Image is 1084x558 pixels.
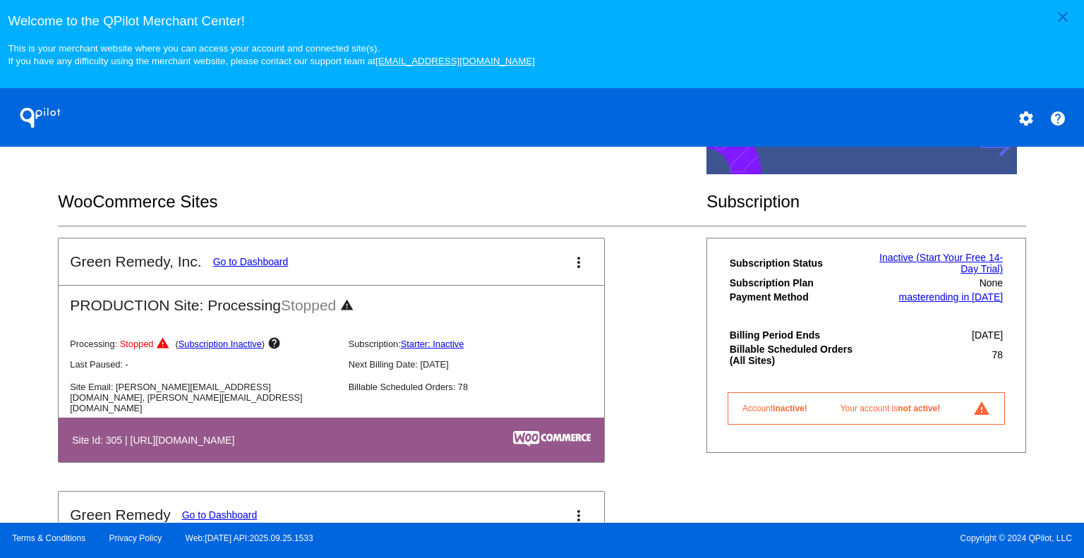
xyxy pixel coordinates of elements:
span: inactive! [773,404,807,413]
mat-icon: warning [156,336,173,353]
a: Subscription Inactive [179,339,262,349]
span: Stopped [120,339,154,349]
h2: Green Remedy [70,507,170,523]
span: 78 [992,349,1004,360]
a: Accountinactive! Your account isnot active! report_problem_ourlined [728,392,1005,425]
a: Go to Dashboard [213,256,289,267]
a: masterending in [DATE] [899,291,1004,303]
mat-icon: close [1054,8,1071,25]
h3: Welcome to the QPilot Merchant Center! [8,13,1076,29]
h2: Green Remedy, Inc. [70,253,201,270]
span: ( ) [176,339,265,349]
h2: Subscription [706,192,1026,212]
th: Payment Method [729,291,868,303]
th: Billing Period Ends [729,329,868,341]
mat-icon: help [1049,110,1066,127]
p: Next Billing Date: [DATE] [349,359,615,370]
p: Last Paused: - [70,359,337,370]
a: Inactive (Start Your Free 14-Day Trial) [879,252,1003,274]
a: Go to Dashboard [182,509,258,521]
th: Billable Scheduled Orders (All Sites) [729,343,868,367]
p: Subscription: [349,339,615,349]
span: master [899,291,929,303]
span: None [980,277,1003,289]
h2: PRODUCTION Site: Processing [59,286,604,315]
th: Subscription Status [729,251,868,275]
mat-icon: warning [340,298,357,315]
small: This is your merchant website where you can access your account and connected site(s). If you hav... [8,43,534,66]
a: [EMAIL_ADDRESS][DOMAIN_NAME] [375,56,535,66]
a: Web:[DATE] API:2025.09.25.1533 [186,533,313,543]
mat-icon: more_vert [570,254,587,271]
span: Account [742,404,807,413]
span: Stopped [281,297,336,313]
a: Terms & Conditions [12,533,85,543]
h1: QPilot [12,104,68,132]
mat-icon: help [267,336,284,353]
th: Subscription Plan [729,277,868,289]
mat-icon: more_vert [570,507,587,524]
span: Copyright © 2024 QPilot, LLC [554,533,1072,543]
span: Your account is [841,404,941,413]
h2: WooCommerce Sites [58,192,706,212]
span: [DATE] [972,329,1003,341]
p: Billable Scheduled Orders: 78 [349,382,615,392]
p: Site Email: [PERSON_NAME][EMAIL_ADDRESS][DOMAIN_NAME], [PERSON_NAME][EMAIL_ADDRESS][DOMAIN_NAME] [70,382,337,413]
a: Starter: Inactive [401,339,464,349]
p: Processing: [70,336,337,353]
mat-icon: report_problem_ourlined [973,400,990,417]
img: c53aa0e5-ae75-48aa-9bee-956650975ee5 [513,431,591,447]
a: Privacy Policy [109,533,162,543]
span: not active! [898,404,940,413]
mat-icon: settings [1018,110,1035,127]
h4: Site Id: 305 | [URL][DOMAIN_NAME] [72,435,241,446]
